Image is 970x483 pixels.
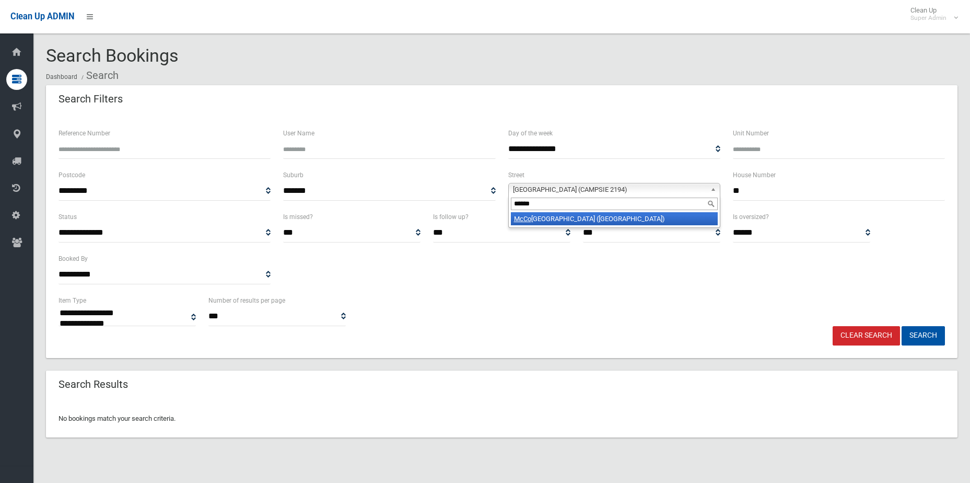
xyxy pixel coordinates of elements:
[733,211,769,223] label: Is oversized?
[208,295,285,306] label: Number of results per page
[46,374,141,395] header: Search Results
[508,169,524,181] label: Street
[283,211,313,223] label: Is missed?
[46,45,179,66] span: Search Bookings
[910,14,946,22] small: Super Admin
[59,169,85,181] label: Postcode
[905,6,957,22] span: Clean Up
[508,128,553,139] label: Day of the week
[283,169,303,181] label: Suburb
[10,11,74,21] span: Clean Up ADMIN
[902,326,945,346] button: Search
[513,183,706,196] span: [GEOGRAPHIC_DATA] (CAMPSIE 2194)
[59,211,77,223] label: Status
[514,215,531,223] em: McCo
[733,169,776,181] label: House Number
[46,73,77,80] a: Dashboard
[511,212,718,225] li: [GEOGRAPHIC_DATA] ([GEOGRAPHIC_DATA])
[79,66,119,85] li: Search
[59,295,86,306] label: Item Type
[46,89,135,109] header: Search Filters
[433,211,469,223] label: Is follow up?
[833,326,900,346] a: Clear Search
[59,253,88,264] label: Booked By
[733,128,769,139] label: Unit Number
[59,128,110,139] label: Reference Number
[46,400,957,438] div: No bookings match your search criteria.
[283,128,314,139] label: User Name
